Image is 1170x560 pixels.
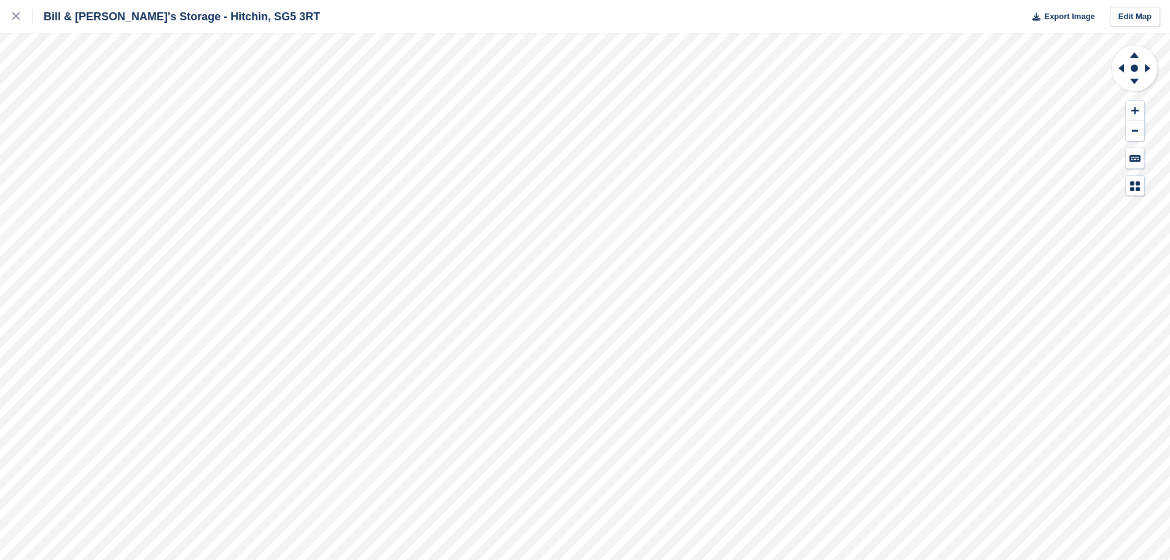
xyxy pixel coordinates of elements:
button: Zoom Out [1126,121,1144,141]
button: Map Legend [1126,176,1144,196]
a: Edit Map [1110,7,1160,27]
span: Export Image [1044,10,1094,23]
div: Bill & [PERSON_NAME]'s Storage - Hitchin, SG5 3RT [33,9,320,24]
button: Keyboard Shortcuts [1126,148,1144,168]
button: Export Image [1025,7,1095,27]
button: Zoom In [1126,101,1144,121]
